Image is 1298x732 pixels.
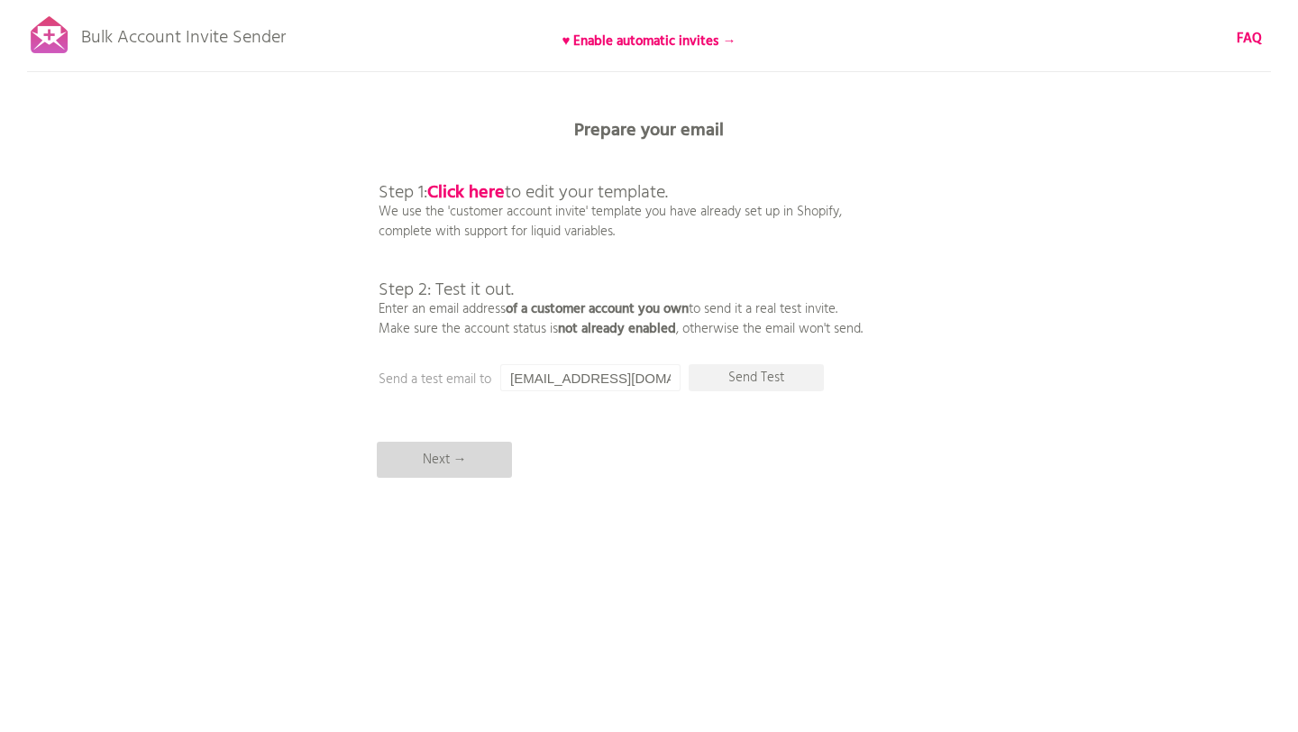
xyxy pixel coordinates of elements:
p: Send Test [689,364,824,391]
b: not already enabled [558,318,676,340]
b: Prepare your email [574,116,724,145]
p: Next → [377,442,512,478]
b: ♥ Enable automatic invites → [562,31,736,52]
p: We use the 'customer account invite' template you have already set up in Shopify, complete with s... [379,144,863,339]
a: FAQ [1237,29,1262,49]
a: Click here [427,178,505,207]
b: FAQ [1237,28,1262,50]
b: of a customer account you own [506,298,689,320]
span: Step 1: to edit your template. [379,178,668,207]
p: Send a test email to [379,370,739,389]
span: Step 2: Test it out. [379,276,514,305]
p: Bulk Account Invite Sender [81,11,286,56]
